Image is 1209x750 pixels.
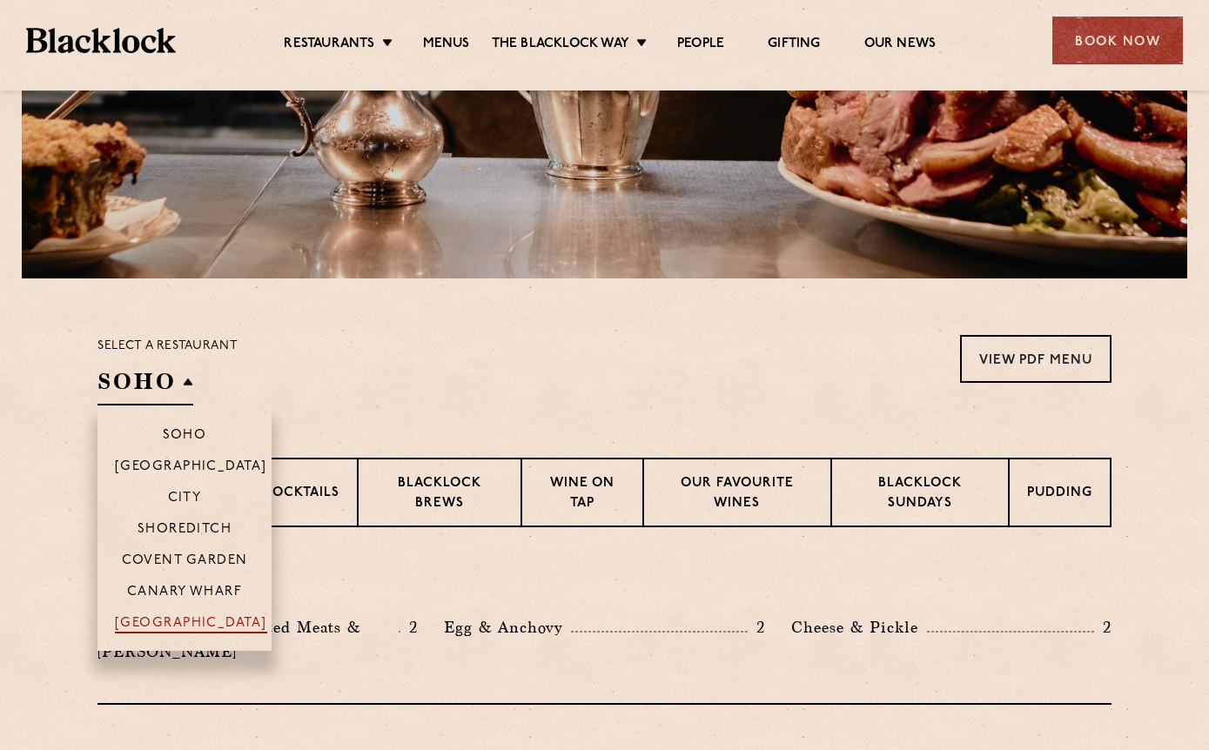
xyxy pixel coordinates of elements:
p: Blacklock Brews [376,474,503,515]
p: [GEOGRAPHIC_DATA] [115,616,267,633]
p: Wine on Tap [540,474,625,515]
p: Select a restaurant [97,335,238,358]
p: City [168,491,202,508]
p: Canary Wharf [127,585,242,602]
p: 2 [400,616,418,639]
img: BL_Textured_Logo-footer-cropped.svg [26,28,176,53]
p: Cheese & Pickle [791,615,927,640]
p: 2 [748,616,765,639]
a: View PDF Menu [960,335,1112,383]
p: Cocktails [262,484,339,506]
p: 2 [1094,616,1112,639]
a: People [677,36,724,55]
h3: Pre Chop Bites [97,571,1112,593]
p: [GEOGRAPHIC_DATA] [115,459,267,477]
div: Book Now [1052,17,1183,64]
a: Menus [423,36,470,55]
a: Restaurants [284,36,374,55]
p: Covent Garden [122,553,248,571]
h2: SOHO [97,366,193,405]
p: Shoreditch [138,522,232,539]
a: Our News [864,36,937,55]
p: Blacklock Sundays [850,474,991,515]
p: Pudding [1027,484,1092,506]
p: Soho [163,428,207,445]
a: Gifting [768,36,820,55]
a: The Blacklock Way [492,36,629,55]
p: Egg & Anchovy [444,615,571,640]
p: Our favourite wines [662,474,812,515]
